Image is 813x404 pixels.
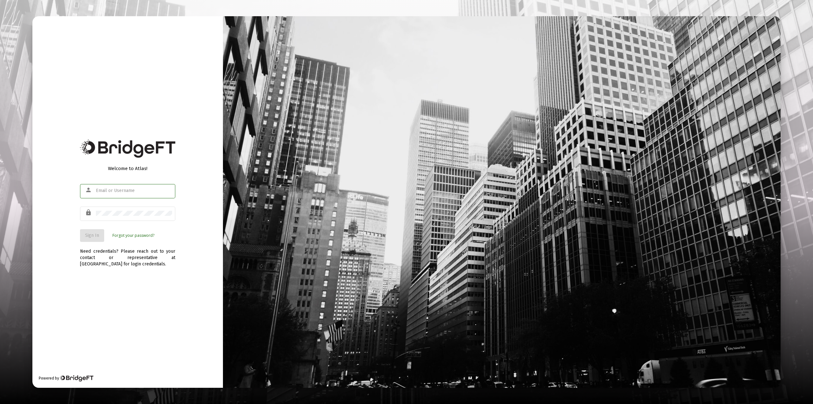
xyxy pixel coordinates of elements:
mat-icon: person [85,186,93,194]
mat-icon: lock [85,209,93,216]
div: Welcome to Atlas! [80,165,175,172]
img: Bridge Financial Technology Logo [60,375,93,381]
div: Need credentials? Please reach out to your contact or representative at [GEOGRAPHIC_DATA] for log... [80,242,175,267]
div: Powered by [39,375,93,381]
span: Sign In [85,233,99,238]
img: npw-badge-icon-locked.svg [165,211,170,216]
img: Bridge Financial Technology Logo [80,140,175,158]
button: Sign In [80,229,104,242]
img: npw-badge-icon-locked.svg [165,188,170,194]
input: Email or Username [96,188,172,193]
a: Forgot your password? [112,232,154,239]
